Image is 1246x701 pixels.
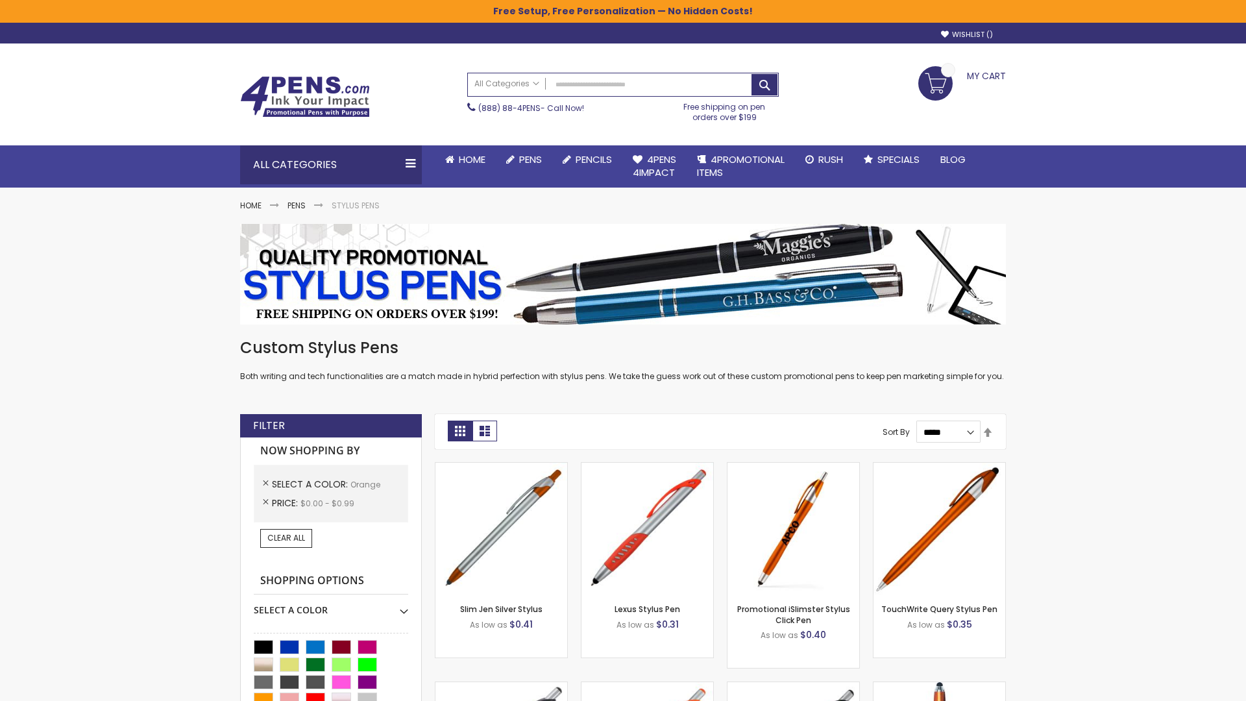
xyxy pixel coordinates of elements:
[459,153,485,166] span: Home
[615,604,680,615] a: Lexus Stylus Pen
[267,532,305,543] span: Clear All
[581,462,713,473] a: Lexus Stylus Pen-Orange
[697,153,785,179] span: 4PROMOTIONAL ITEMS
[240,338,1006,358] h1: Custom Stylus Pens
[552,145,622,174] a: Pencils
[448,421,472,441] strong: Grid
[877,153,920,166] span: Specials
[253,419,285,433] strong: Filter
[727,463,859,595] img: Promotional iSlimster Stylus Click Pen-Orange
[670,97,779,123] div: Free shipping on pen orders over $199
[737,604,850,625] a: Promotional iSlimster Stylus Click Pen
[287,200,306,211] a: Pens
[254,595,408,617] div: Select A Color
[940,153,966,166] span: Blog
[622,145,687,188] a: 4Pens4impact
[496,145,552,174] a: Pens
[435,462,567,473] a: Slim Jen Silver Stylus-Orange
[460,604,543,615] a: Slim Jen Silver Stylus
[240,145,422,184] div: All Categories
[240,76,370,117] img: 4Pens Custom Pens and Promotional Products
[930,145,976,174] a: Blog
[617,619,654,630] span: As low as
[470,619,507,630] span: As low as
[873,463,1005,595] img: TouchWrite Query Stylus Pen-Orange
[240,200,262,211] a: Home
[576,153,612,166] span: Pencils
[853,145,930,174] a: Specials
[300,498,354,509] span: $0.00 - $0.99
[800,628,826,641] span: $0.40
[883,426,910,437] label: Sort By
[240,338,1006,382] div: Both writing and tech functionalities are a match made in hybrid perfection with stylus pens. We ...
[947,618,972,631] span: $0.35
[907,619,945,630] span: As low as
[254,437,408,465] strong: Now Shopping by
[873,462,1005,473] a: TouchWrite Query Stylus Pen-Orange
[272,478,350,491] span: Select A Color
[881,604,997,615] a: TouchWrite Query Stylus Pen
[435,463,567,595] img: Slim Jen Silver Stylus-Orange
[478,103,541,114] a: (888) 88-4PENS
[656,618,679,631] span: $0.31
[435,682,567,693] a: Boston Stylus Pen-Orange
[727,682,859,693] a: Lexus Metallic Stylus Pen-Orange
[795,145,853,174] a: Rush
[435,145,496,174] a: Home
[332,200,380,211] strong: Stylus Pens
[272,497,300,510] span: Price
[581,463,713,595] img: Lexus Stylus Pen-Orange
[761,630,798,641] span: As low as
[941,30,993,40] a: Wishlist
[519,153,542,166] span: Pens
[240,224,1006,325] img: Stylus Pens
[727,462,859,473] a: Promotional iSlimster Stylus Click Pen-Orange
[581,682,713,693] a: Boston Silver Stylus Pen-Orange
[350,479,380,490] span: Orange
[468,73,546,95] a: All Categories
[633,153,676,179] span: 4Pens 4impact
[818,153,843,166] span: Rush
[474,79,539,89] span: All Categories
[509,618,533,631] span: $0.41
[687,145,795,188] a: 4PROMOTIONALITEMS
[873,682,1005,693] a: TouchWrite Command Stylus Pen-Orange
[260,529,312,547] a: Clear All
[254,567,408,595] strong: Shopping Options
[478,103,584,114] span: - Call Now!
